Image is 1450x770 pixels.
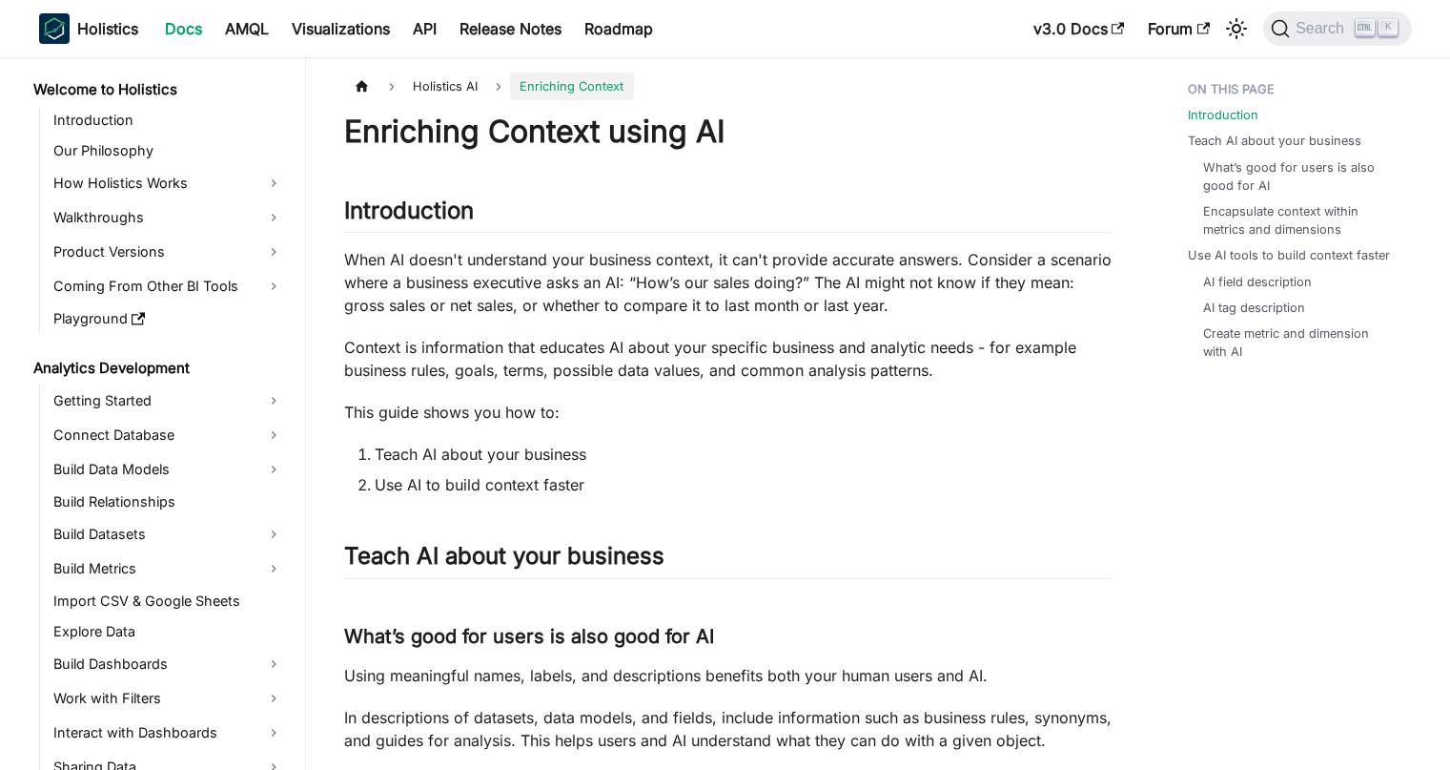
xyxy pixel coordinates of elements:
[280,13,401,44] a: Visualizations
[1203,299,1305,317] a: AI tag description
[510,73,633,100] span: Enriching Context
[48,168,289,198] a: How Holistics Works
[48,489,289,515] a: Build Relationships
[77,17,138,40] b: Holistics
[344,542,1112,578] h2: Teach AI about your business
[48,683,289,714] a: Work with Filters
[344,625,1112,649] h3: What’s good for users is also good for AI
[1188,132,1361,150] a: Teach AI about your business
[344,113,1112,151] h1: Enriching Context using AI
[48,588,289,614] a: Import CSV & Google Sheets
[28,76,289,103] a: Welcome to Holistics
[48,137,289,164] a: Our Philosophy
[344,664,1112,687] p: Using meaningful names, labels, and descriptions benefits both your human users and AI.
[48,519,289,550] a: Build Datasets
[48,271,289,302] a: Coming From Other BI Tools
[344,401,1112,424] p: This guide shows you how to:
[1263,11,1411,46] button: Search (Ctrl+K)
[344,706,1112,752] p: In descriptions of datasets, data models, and fields, include information such as business rules,...
[153,13,214,44] a: Docs
[39,13,70,44] img: Holistics
[344,197,1112,233] h2: Introduction
[403,73,487,100] span: Holistics AI
[375,473,1112,496] li: Use AI to build context faster
[1221,13,1252,44] button: Switch between dark and light mode (currently light mode)
[48,553,289,584] a: Build Metrics
[1203,202,1393,239] a: Encapsulate context within metrics and dimensions
[344,73,1112,100] nav: Breadcrumbs
[344,336,1112,382] p: Context is information that educates AI about your specific business and analytic needs - for exa...
[48,420,289,450] a: Connect Database
[48,202,289,233] a: Walkthroughs
[1188,246,1390,264] a: Use AI tools to build context faster
[1022,13,1136,44] a: v3.0 Docs
[48,107,289,134] a: Introduction
[48,385,289,416] a: Getting Started
[1379,19,1398,36] kbd: K
[1136,13,1221,44] a: Forum
[1188,106,1258,124] a: Introduction
[1203,273,1312,291] a: AI field description
[344,248,1112,317] p: When AI doesn't understand your business context, it can't provide accurate answers. Consider a s...
[28,355,289,382] a: Analytics Development
[48,718,289,748] a: Interact with Dashboards
[39,13,138,44] a: HolisticsHolistics
[1290,20,1356,37] span: Search
[48,618,289,645] a: Explore Data
[344,73,380,100] a: Home page
[48,649,289,679] a: Build Dashboards
[375,443,1112,466] li: Teach AI about your business
[401,13,448,44] a: API
[573,13,664,44] a: Roadmap
[214,13,280,44] a: AMQL
[48,237,289,267] a: Product Versions
[20,57,306,770] nav: Docs sidebar
[48,305,289,332] a: Playground
[48,454,289,485] a: Build Data Models
[1203,158,1393,195] a: What’s good for users is also good for AI
[1203,324,1393,361] a: Create metric and dimension with AI
[448,13,573,44] a: Release Notes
